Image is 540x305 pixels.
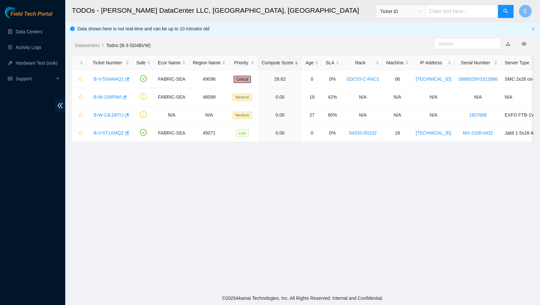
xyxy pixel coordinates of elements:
[94,76,124,82] a: B-V-5S4WAQ1
[78,113,83,118] span: star
[75,110,83,120] button: star
[258,70,302,88] td: 26.62
[469,112,487,118] a: 1827686
[383,70,412,88] td: 06
[302,88,322,106] td: 19
[349,130,377,136] a: S4203.R0102
[412,88,455,106] td: N/A
[75,92,83,102] button: star
[189,88,229,106] td: 46099
[140,129,147,136] span: check-circle
[322,106,343,124] td: 60%
[343,88,383,106] td: N/A
[154,124,189,142] td: FABRIC-SEA
[106,43,150,48] a: Todos (B-3-SD4BVW)
[10,11,52,17] span: Field Tech Portal
[412,106,455,124] td: N/A
[78,131,83,136] span: star
[189,70,229,88] td: 49096
[234,76,251,83] span: Critical
[425,5,498,18] input: Enter text here...
[140,75,147,82] span: check-circle
[463,130,493,136] a: MX-2108-0432
[233,94,252,101] span: Medium
[383,106,412,124] td: N/A
[302,124,322,142] td: 0
[343,106,383,124] td: N/A
[416,76,451,82] a: [TECHNICAL_ID]
[233,112,252,119] span: Medium
[75,43,100,48] a: Datacenters
[519,5,532,18] button: E
[322,88,343,106] td: 42%
[94,112,124,118] a: B-W-13LD6TU
[455,88,501,106] td: N/A
[16,45,41,50] a: Activity Logs
[383,124,412,142] td: 18
[416,130,451,136] a: [TECHNICAL_ID]
[258,124,302,142] td: 0.00
[524,7,527,15] span: E
[322,124,343,142] td: 0%
[258,106,302,124] td: 0.00
[458,76,498,82] a: S886029X3312866
[522,41,526,46] span: eye
[439,40,491,47] input: Search
[154,70,189,88] td: FABRIC-SEA
[383,88,412,106] td: N/A
[5,12,52,20] a: Akamai TechnologiesField Tech Portal
[302,70,322,88] td: 0
[75,128,83,138] button: star
[55,100,65,112] span: double-left
[236,130,249,137] span: Low
[94,130,124,136] a: B-V-5T1XMQZ
[154,106,189,124] td: N/A
[78,95,83,100] span: star
[78,77,83,82] span: star
[140,111,147,118] span: exclamation-circle
[501,39,515,49] button: download
[65,291,540,305] footer: © 2025 Akamai Technologies, Inc. All Rights Reserved. Internal and Confidential.
[8,76,12,81] span: read
[16,72,54,85] span: Support
[506,41,510,46] a: download
[75,74,83,84] button: star
[189,124,229,142] td: 45071
[503,8,508,15] span: search
[347,76,379,82] a: SDC53-C-R4C1
[258,88,302,106] td: 0.00
[189,106,229,124] td: N/A
[154,88,189,106] td: FABRIC-SEA
[16,29,42,34] a: Data Centers
[16,60,57,66] a: Hardware Test (isok)
[140,93,147,100] span: exclamation-circle
[380,7,421,16] span: Ticket ID
[302,106,322,124] td: 27
[498,5,514,18] button: search
[102,43,103,48] span: /
[322,70,343,88] td: 0%
[94,94,121,100] a: B-W-109PIWI
[5,7,33,18] img: Akamai Technologies
[531,27,535,31] button: close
